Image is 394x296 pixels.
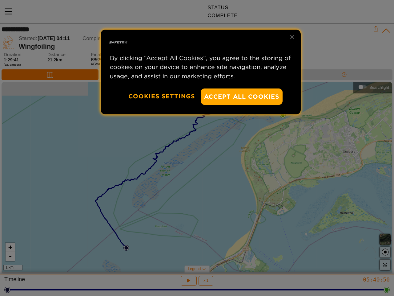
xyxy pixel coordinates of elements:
[108,33,128,52] img: Safe Tracks
[285,30,299,44] button: Close
[110,54,291,81] p: By clicking “Accept All Cookies”, you agree to the storing of cookies on your device to enhance s...
[101,30,301,114] div: Privacy
[128,88,195,104] button: Cookies Settings
[201,88,283,105] button: Accept All Cookies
